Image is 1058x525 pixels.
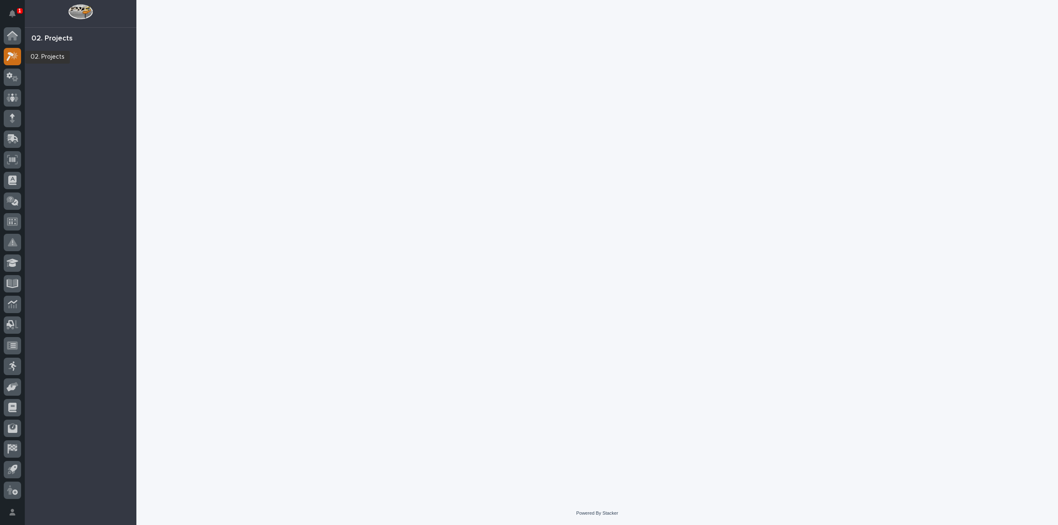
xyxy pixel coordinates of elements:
a: Powered By Stacker [576,511,618,515]
img: Workspace Logo [68,4,93,19]
p: 1 [18,8,21,14]
button: Notifications [4,5,21,22]
div: 02. Projects [31,34,73,43]
div: Notifications1 [10,10,21,23]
